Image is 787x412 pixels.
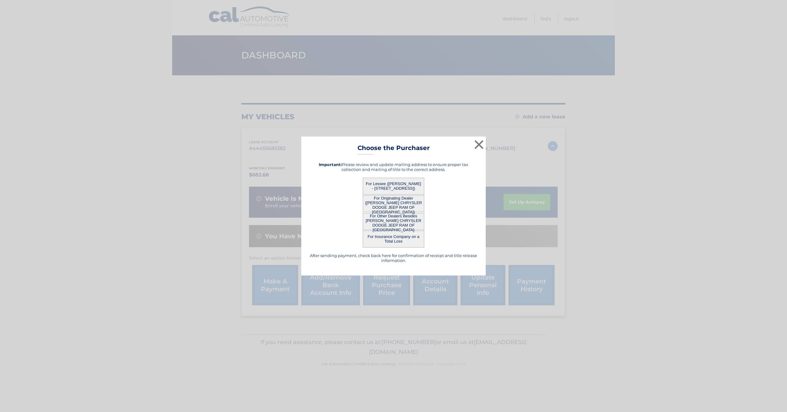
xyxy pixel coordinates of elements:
button: × [473,138,485,151]
button: For Lessee ([PERSON_NAME] - [STREET_ADDRESS]) [363,178,424,195]
button: For Originating Dealer ([PERSON_NAME] CHRYSLER DODGE JEEP RAM OF [GEOGRAPHIC_DATA]) [363,195,424,212]
h3: Choose the Purchaser [358,144,430,155]
button: For Insurance Company on a Total Loss [363,231,424,248]
h5: Please review and update mailing address to ensure proper tax collection and mailing of title to ... [309,162,478,172]
button: For Other Dealers Besides [PERSON_NAME] CHRYSLER DODGE JEEP RAM OF [GEOGRAPHIC_DATA] [363,213,424,230]
h5: After sending payment, check back here for confirmation of receipt and title release information. [309,253,478,263]
strong: Important: [319,162,342,167]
